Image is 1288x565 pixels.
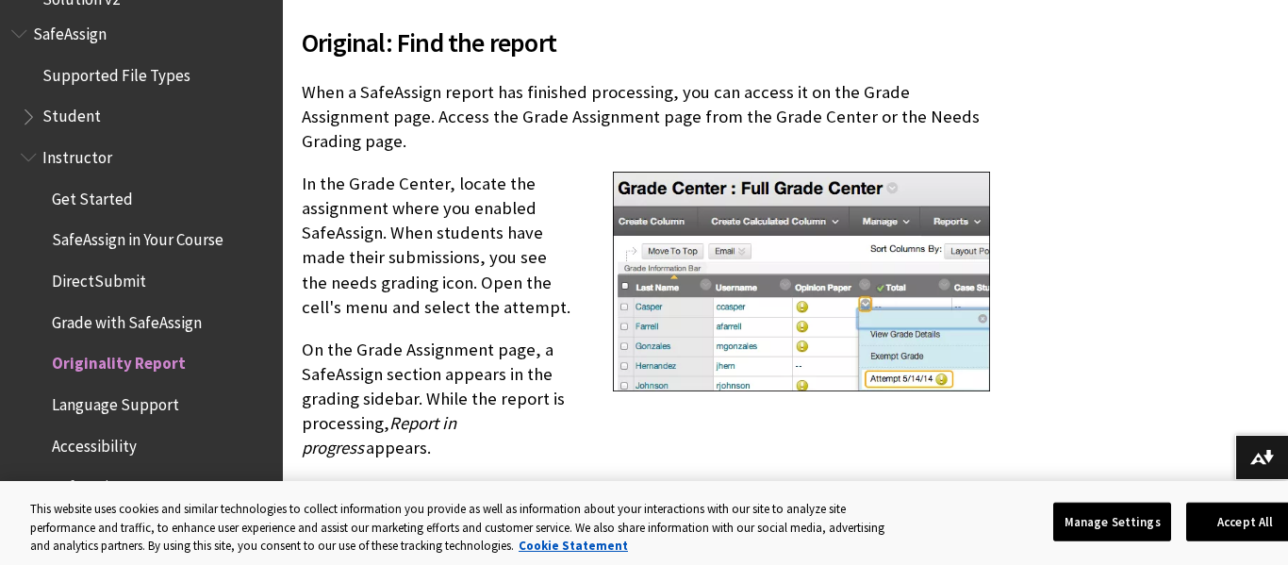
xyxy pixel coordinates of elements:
[52,265,146,291] span: DirectSubmit
[302,23,990,62] span: Original: Find the report
[302,172,990,320] p: In the Grade Center, locate the assignment where you enabled SafeAssign. When students have made ...
[1053,502,1171,541] button: Manage Settings
[52,348,186,374] span: Originality Report
[52,430,137,456] span: Accessibility
[52,307,202,332] span: Grade with SafeAssign
[302,338,990,461] p: On the Grade Assignment page, a SafeAssign section appears in the grading sidebar. While the repo...
[33,18,107,43] span: SafeAssign
[52,389,179,414] span: Language Support
[42,101,101,126] span: Student
[30,500,901,556] div: This website uses cookies and similar technologies to collect information you provide as well as ...
[42,59,190,85] span: Supported File Types
[302,80,990,155] p: When a SafeAssign report has finished processing, you can access it on the Grade Assignment page....
[42,141,112,167] span: Instructor
[52,472,161,497] span: SafeAssign FAQs
[519,538,628,554] a: More information about your privacy, opens in a new tab
[52,183,133,208] span: Get Started
[302,478,990,527] p: When the report is ready to view, a percentage appears in the grading sidebar. Expand the SafeAss...
[11,18,272,544] nav: Book outline for Blackboard SafeAssign
[52,224,223,250] span: SafeAssign in Your Course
